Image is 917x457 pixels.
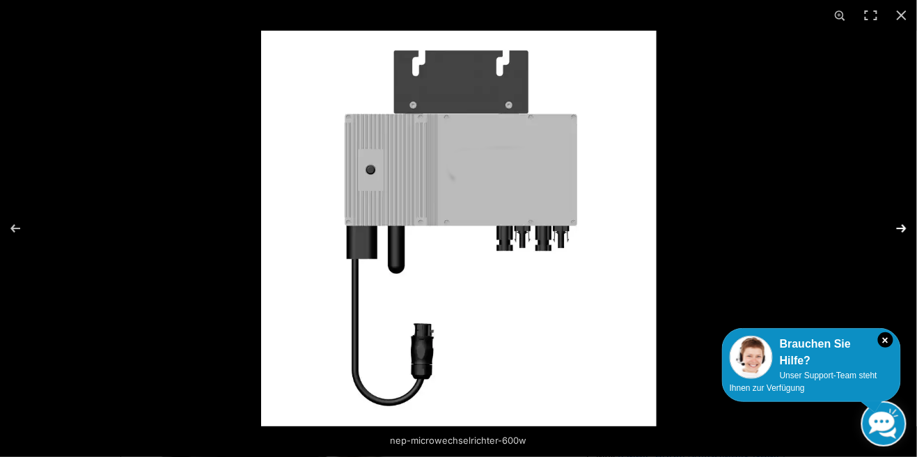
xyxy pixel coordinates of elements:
[313,426,605,454] div: nep-microwechselrichter-600w
[868,194,917,263] button: Next (arrow right)
[730,336,893,369] div: Brauchen Sie Hilfe?
[878,332,893,348] i: Schließen
[730,371,877,393] span: Unser Support-Team steht Ihnen zur Verfügung
[730,336,773,379] img: Customer service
